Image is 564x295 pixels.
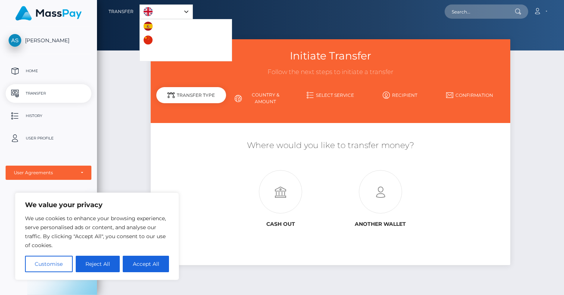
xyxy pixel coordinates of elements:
div: Language [140,4,193,19]
a: Select Service [296,89,366,102]
button: User Agreements [6,166,91,180]
p: Home [9,65,88,77]
div: We value your privacy [15,193,179,280]
p: User Profile [9,133,88,144]
div: User Agreements [14,170,75,176]
a: Home [6,62,91,80]
span: [PERSON_NAME] [6,37,91,44]
button: Accept All [123,256,169,272]
h3: Initiate Transfer [156,49,504,63]
button: Reject All [76,256,120,272]
a: Español [140,19,182,33]
p: We value your privacy [25,200,169,209]
p: Transfer [9,88,88,99]
div: Transfer Type [156,87,226,103]
aside: Language selected: English [140,4,193,19]
a: English [140,5,192,19]
a: 中文 (简体) [140,33,185,47]
a: Português ([GEOGRAPHIC_DATA]) [140,47,232,61]
a: User Profile [6,129,91,148]
a: Transfer [6,84,91,103]
p: History [9,110,88,122]
img: MassPay [15,6,82,21]
a: History [6,107,91,125]
a: Country & Amount [226,89,296,108]
a: Confirmation [435,89,505,102]
ul: Language list [140,19,232,61]
button: Customise [25,256,73,272]
p: We use cookies to enhance your browsing experience, serve personalised ads or content, and analys... [25,214,169,250]
h5: Where would you like to transfer money? [156,140,504,151]
h6: Another wallet [336,221,425,227]
a: Transfer [109,4,134,19]
h6: Cash out [236,221,325,227]
input: Search... [445,4,515,19]
a: Recipient [365,89,435,102]
h3: Follow the next steps to initiate a transfer [156,68,504,77]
